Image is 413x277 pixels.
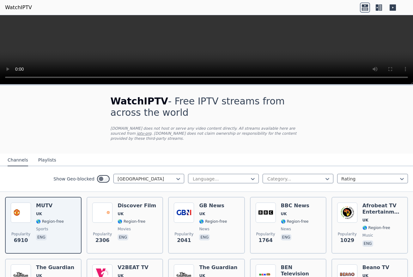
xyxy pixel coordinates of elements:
button: Channels [8,154,28,166]
span: 🌎 Region-free [36,219,64,224]
span: UK [362,218,368,223]
img: GB News [174,203,194,223]
span: sports [36,227,48,232]
h6: GB News [199,203,227,209]
span: news [281,227,291,232]
p: [DOMAIN_NAME] does not host or serve any video content directly. All streams available here are s... [111,126,303,141]
h1: - Free IPTV streams from across the world [111,96,303,118]
span: 2306 [95,237,110,244]
p: eng [281,234,292,240]
span: news [199,227,209,232]
span: 6910 [14,237,28,244]
span: Popularity [93,232,112,237]
img: MUTV [11,203,31,223]
img: BBC News [256,203,276,223]
span: 🌎 Region-free [362,225,390,230]
span: UK [36,211,42,216]
span: Popularity [256,232,275,237]
span: movies [118,227,131,232]
h6: V2BEAT TV [118,264,149,271]
h6: BBC News [281,203,309,209]
span: UK [281,211,287,216]
span: 🌎 Region-free [118,219,145,224]
img: Discover Film [92,203,112,223]
span: 1764 [258,237,273,244]
span: music [362,233,373,238]
label: Show Geo-blocked [53,176,94,182]
span: WatchIPTV [111,96,168,107]
span: 1029 [340,237,355,244]
h6: BEN Television [281,264,321,277]
h6: MUTV [36,203,64,209]
h6: Discover Film [118,203,156,209]
span: 🌎 Region-free [281,219,309,224]
a: WatchIPTV [5,4,32,11]
h6: Beano TV [362,264,390,271]
h6: The Guardian [199,264,238,271]
a: iptv-org [137,131,152,136]
span: Popularity [338,232,357,237]
button: Playlists [38,154,56,166]
span: 🌎 Region-free [199,219,227,224]
h6: Afrobeat TV Entertainment [362,203,402,215]
span: UK [118,211,124,216]
span: Popularity [174,232,193,237]
span: UK [199,211,205,216]
h6: The Guardian [36,264,75,271]
p: eng [199,234,210,240]
img: Afrobeat TV Entertainment [337,203,357,223]
span: Popularity [11,232,30,237]
p: eng [362,240,373,247]
p: eng [118,234,128,240]
p: eng [36,234,47,240]
span: 2041 [177,237,191,244]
